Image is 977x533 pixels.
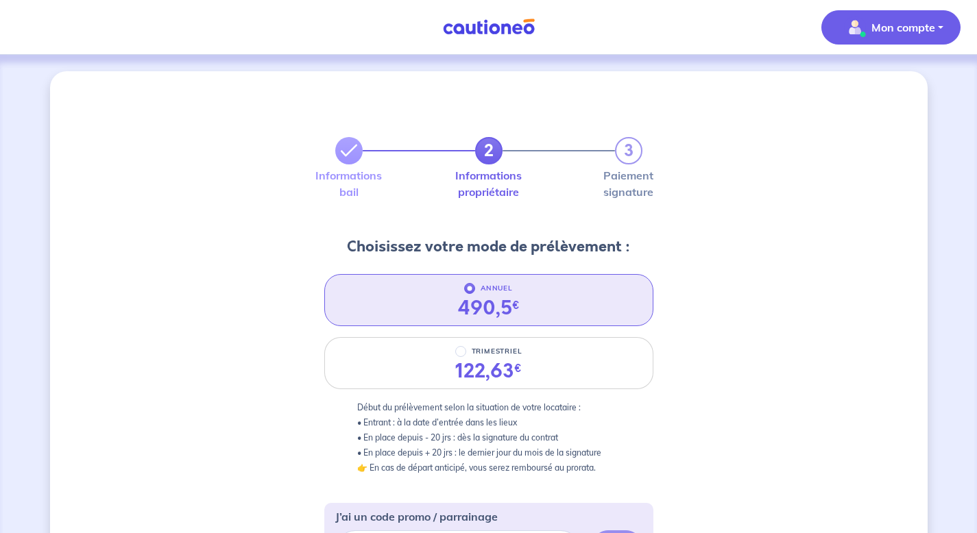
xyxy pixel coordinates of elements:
sup: € [514,360,522,376]
label: Informations propriétaire [475,170,503,197]
p: J’ai un code promo / parrainage [335,508,498,525]
img: Cautioneo [437,18,540,36]
p: Mon compte [871,19,935,36]
div: 122,63 [455,360,522,383]
h3: Choisissez votre mode de prélèvement : [347,236,630,258]
p: TRIMESTRIEL [472,343,522,360]
a: 2 [475,137,503,164]
sup: € [512,297,520,313]
label: Informations bail [335,170,363,197]
label: Paiement signature [615,170,642,197]
div: 490,5 [458,297,520,320]
p: Début du prélèvement selon la situation de votre locataire : • Entrant : à la date d’entrée dans ... [357,400,620,475]
button: illu_account_valid_menu.svgMon compte [821,10,961,45]
img: illu_account_valid_menu.svg [844,16,866,38]
p: ANNUEL [481,280,513,297]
